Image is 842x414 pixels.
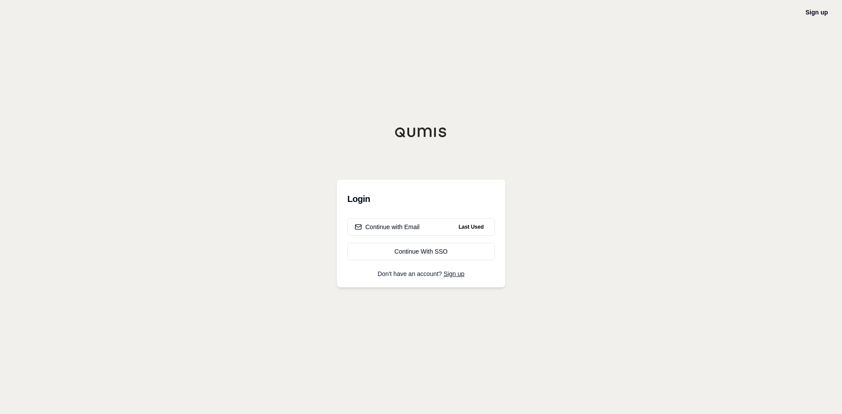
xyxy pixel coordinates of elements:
[806,9,828,16] a: Sign up
[355,247,487,256] div: Continue With SSO
[455,222,487,232] span: Last Used
[347,190,495,208] h3: Login
[355,223,420,231] div: Continue with Email
[395,127,447,138] img: Qumis
[347,243,495,260] a: Continue With SSO
[444,270,464,277] a: Sign up
[347,271,495,277] p: Don't have an account?
[347,218,495,236] button: Continue with EmailLast Used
